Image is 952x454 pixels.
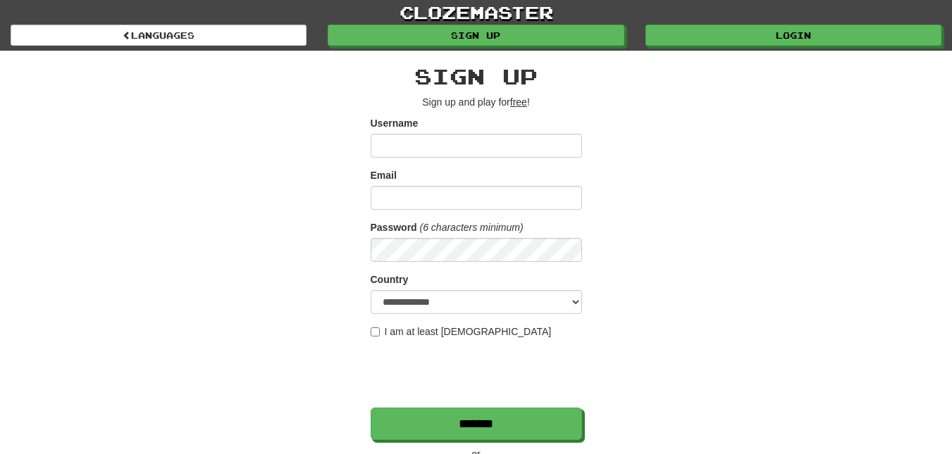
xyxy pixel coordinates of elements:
[371,95,582,109] p: Sign up and play for !
[510,96,527,108] u: free
[11,25,307,46] a: Languages
[420,222,524,233] em: (6 characters minimum)
[328,25,624,46] a: Sign up
[371,327,380,336] input: I am at least [DEMOGRAPHIC_DATA]
[371,65,582,88] h2: Sign up
[371,220,417,234] label: Password
[371,324,552,339] label: I am at least [DEMOGRAPHIC_DATA]
[371,168,397,182] label: Email
[371,272,409,286] label: Country
[371,346,585,401] iframe: reCAPTCHA
[371,116,419,130] label: Username
[645,25,941,46] a: Login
